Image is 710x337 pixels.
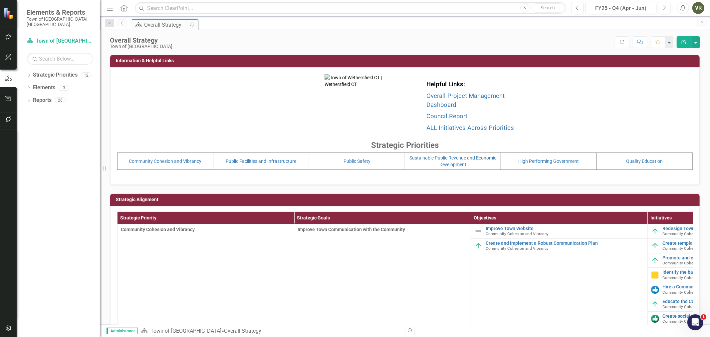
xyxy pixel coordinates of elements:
div: Overall Strategy [224,328,261,334]
a: Public Safety [344,159,370,164]
img: On Target [651,227,659,235]
img: On Target [651,242,659,250]
input: Search Below... [27,53,93,65]
img: Town of Wethersfield CT | Wethersfield CT [325,74,388,138]
span: 1 [701,314,706,320]
a: Community Cohesion and Vibrancy [129,159,202,164]
div: 3 [59,85,69,91]
div: Town of [GEOGRAPHIC_DATA] [110,44,172,49]
a: Council Report [426,113,467,120]
img: Not Defined [474,227,482,235]
a: Sustainable Public Revenue and Economic Development [409,155,496,167]
span: Administrator [107,328,138,334]
span: Community Cohesion and Vibrancy [486,231,549,236]
iframe: Intercom live chat [687,314,703,330]
img: On Target [651,300,659,308]
a: Public Facilities and Infrastructure [226,159,297,164]
div: » [141,327,400,335]
td: Double-Click to Edit Right Click for Context Menu [471,224,648,239]
div: Overall Strategy [144,21,188,29]
a: Quality Education [626,159,663,164]
strong: Strategic Priorities [371,141,439,150]
input: Search ClearPoint... [135,2,566,14]
span: Community Cohesion and Vibrancy [486,246,549,251]
a: Create and Implement a Robust Communication Plan [486,241,644,246]
a: Strategic Priorities [33,71,78,79]
strong: Helpful Links: [426,81,465,88]
a: Elements [33,84,55,92]
button: FY25 - Q4 (Apr - Jun) [586,2,656,14]
div: 26 [55,98,66,103]
span: Improve Town Communication with the Community [298,226,467,233]
button: VR [692,2,704,14]
a: Improve Town Website [486,226,644,231]
span: Community Cohesion and Vibrancy [121,227,195,232]
a: ALL Initiatives Across Priorities [426,124,514,132]
img: On Target [474,242,482,250]
img: On Target [651,256,659,264]
a: Reports [33,97,52,104]
h3: Strategic Alignment [116,197,696,202]
a: High Performing Government [519,159,579,164]
small: Town of [GEOGRAPHIC_DATA], [GEOGRAPHIC_DATA] [27,16,93,27]
span: Search [541,5,555,10]
div: FY25 - Q4 (Apr - Jun) [588,4,654,12]
span: Elements & Reports [27,8,93,16]
a: Town of [GEOGRAPHIC_DATA] [150,328,221,334]
div: Overall Strategy [110,37,172,44]
img: ClearPoint Strategy [3,8,15,19]
a: Town of [GEOGRAPHIC_DATA] [27,37,93,45]
img: Completed in a Previous Quarter [651,286,659,294]
img: Completed in the Last Quarter [651,315,659,323]
a: Overall Project Management Dashboard [426,92,505,109]
div: 12 [81,72,92,78]
img: On Hold [651,271,659,279]
button: Search [531,3,565,13]
h3: Information & Helpful Links [116,58,696,63]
